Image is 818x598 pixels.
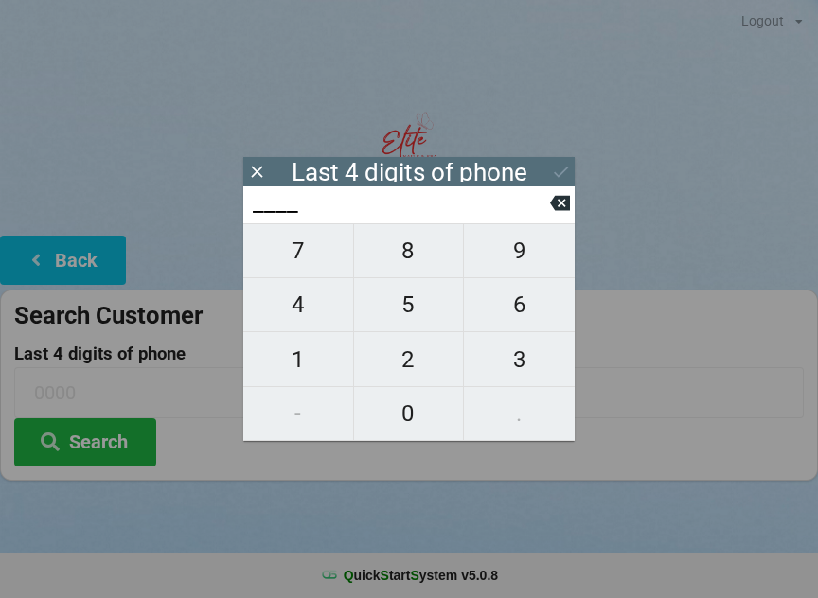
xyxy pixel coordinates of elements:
button: 4 [243,278,354,332]
button: 6 [464,278,575,332]
span: 9 [464,231,575,271]
div: Last 4 digits of phone [292,163,527,182]
button: 1 [243,332,354,386]
span: 8 [354,231,464,271]
span: 2 [354,340,464,379]
button: 8 [354,223,465,278]
span: 1 [243,340,353,379]
span: 3 [464,340,575,379]
button: 7 [243,223,354,278]
span: 7 [243,231,353,271]
button: 0 [354,387,465,441]
button: 2 [354,332,465,386]
span: 4 [243,285,353,325]
span: 5 [354,285,464,325]
button: 5 [354,278,465,332]
span: 6 [464,285,575,325]
button: 3 [464,332,575,386]
span: 0 [354,394,464,433]
button: 9 [464,223,575,278]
